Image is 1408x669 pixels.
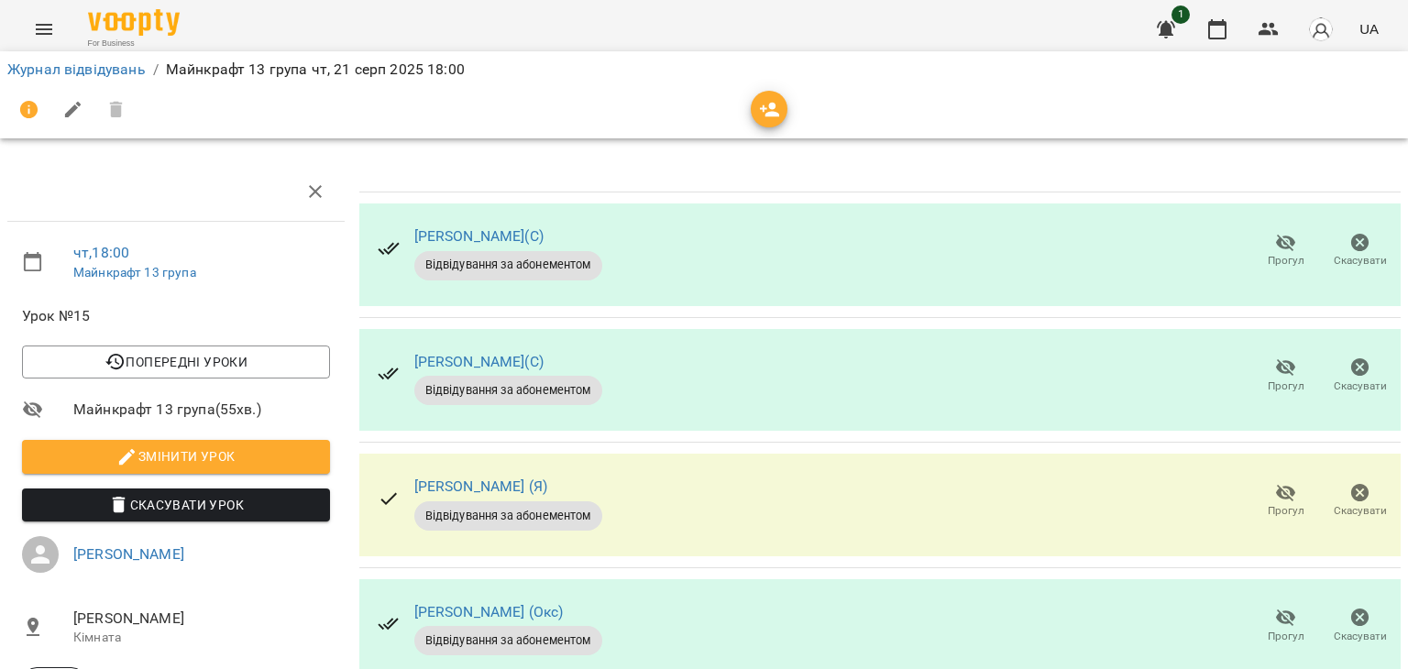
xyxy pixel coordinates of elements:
button: Змінити урок [22,440,330,473]
span: Відвідування за абонементом [414,508,602,524]
button: Скасувати [1323,601,1397,653]
span: Відвідування за абонементом [414,382,602,399]
span: For Business [88,38,180,49]
a: Журнал відвідувань [7,60,146,78]
button: Попередні уроки [22,345,330,378]
a: [PERSON_NAME] (Окс) [414,603,564,620]
a: Майнкрафт 13 група [73,265,196,280]
span: Прогул [1268,503,1304,519]
span: Скасувати [1334,378,1387,394]
img: Voopty Logo [88,9,180,36]
span: Відвідування за абонементом [414,632,602,649]
span: 1 [1171,5,1190,24]
span: Урок №15 [22,305,330,327]
button: Скасувати [1323,225,1397,277]
a: [PERSON_NAME](С) [414,353,544,370]
button: UA [1352,12,1386,46]
span: Майнкрафт 13 група ( 55 хв. ) [73,399,330,421]
a: [PERSON_NAME] (Я) [414,477,548,495]
nav: breadcrumb [7,59,1401,81]
span: [PERSON_NAME] [73,608,330,630]
span: Скасувати [1334,253,1387,269]
button: Прогул [1248,476,1323,527]
button: Скасувати [1323,350,1397,401]
a: [PERSON_NAME] [73,545,184,563]
span: Скасувати Урок [37,494,315,516]
span: Прогул [1268,629,1304,644]
span: Скасувати [1334,629,1387,644]
span: UA [1359,19,1379,38]
img: avatar_s.png [1308,16,1334,42]
li: / [153,59,159,81]
span: Прогул [1268,378,1304,394]
span: Скасувати [1334,503,1387,519]
button: Скасувати Урок [22,488,330,521]
a: [PERSON_NAME](С) [414,227,544,245]
span: Прогул [1268,253,1304,269]
button: Скасувати [1323,476,1397,527]
button: Прогул [1248,350,1323,401]
button: Прогул [1248,225,1323,277]
span: Змінити урок [37,445,315,467]
p: Кімната [73,629,330,647]
button: Прогул [1248,601,1323,653]
button: Menu [22,7,66,51]
p: Майнкрафт 13 група чт, 21 серп 2025 18:00 [166,59,465,81]
a: чт , 18:00 [73,244,129,261]
span: Відвідування за абонементом [414,257,602,273]
span: Попередні уроки [37,351,315,373]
